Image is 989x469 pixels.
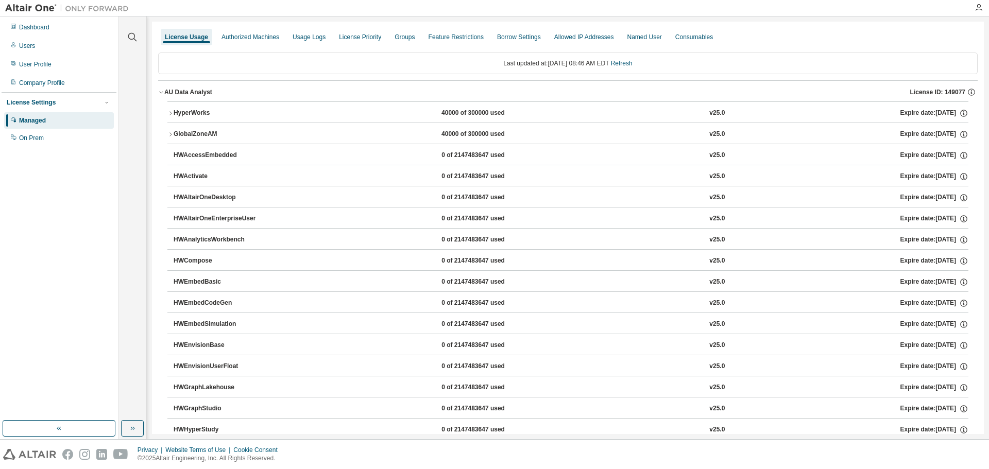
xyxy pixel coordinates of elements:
[441,362,534,371] div: 0 of 2147483647 used
[441,425,534,435] div: 0 of 2147483647 used
[441,130,534,139] div: 40000 of 300000 used
[441,214,534,223] div: 0 of 2147483647 used
[138,446,165,454] div: Privacy
[19,42,35,50] div: Users
[441,277,534,287] div: 0 of 2147483647 used
[611,60,633,67] a: Refresh
[174,419,968,441] button: HWHyperStudy0 of 2147483647 usedv25.0Expire date:[DATE]
[709,109,725,118] div: v25.0
[174,165,968,188] button: HWActivate0 of 2147483647 usedv25.0Expire date:[DATE]
[174,186,968,209] button: HWAltairOneDesktop0 of 2147483647 usedv25.0Expire date:[DATE]
[174,214,266,223] div: HWAltairOneEnterpriseUser
[900,320,968,329] div: Expire date: [DATE]
[709,235,725,245] div: v25.0
[174,355,968,378] button: HWEnvisionUserFloat0 of 2147483647 usedv25.0Expire date:[DATE]
[900,214,968,223] div: Expire date: [DATE]
[174,172,266,181] div: HWActivate
[709,425,725,435] div: v25.0
[709,130,725,139] div: v25.0
[174,235,266,245] div: HWAnalyticsWorkbench
[174,397,968,420] button: HWGraphStudio0 of 2147483647 usedv25.0Expire date:[DATE]
[900,130,968,139] div: Expire date: [DATE]
[900,299,968,308] div: Expire date: [DATE]
[709,404,725,413] div: v25.0
[709,151,725,160] div: v25.0
[709,172,725,181] div: v25.0
[709,277,725,287] div: v25.0
[900,404,968,413] div: Expire date: [DATE]
[221,33,279,41] div: Authorized Machines
[174,109,266,118] div: HyperWorks
[174,151,266,160] div: HWAccessEmbedded
[174,144,968,167] button: HWAccessEmbedded0 of 2147483647 usedv25.0Expire date:[DATE]
[174,341,266,350] div: HWEnvisionBase
[174,292,968,315] button: HWEmbedCodeGen0 of 2147483647 usedv25.0Expire date:[DATE]
[900,362,968,371] div: Expire date: [DATE]
[3,449,56,460] img: altair_logo.svg
[19,23,49,31] div: Dashboard
[164,88,212,96] div: AU Data Analyst
[19,134,44,142] div: On Prem
[174,404,266,413] div: HWGraphStudio
[113,449,128,460] img: youtube.svg
[174,271,968,293] button: HWEmbedBasic0 of 2147483647 usedv25.0Expire date:[DATE]
[165,33,208,41] div: License Usage
[19,79,65,87] div: Company Profile
[441,151,534,160] div: 0 of 2147483647 used
[19,60,52,68] div: User Profile
[900,256,968,266] div: Expire date: [DATE]
[429,33,484,41] div: Feature Restrictions
[174,130,266,139] div: GlobalZoneAM
[174,320,266,329] div: HWEmbedSimulation
[709,256,725,266] div: v25.0
[174,277,266,287] div: HWEmbedBasic
[709,214,725,223] div: v25.0
[174,250,968,272] button: HWCompose0 of 2147483647 usedv25.0Expire date:[DATE]
[900,151,968,160] div: Expire date: [DATE]
[900,341,968,350] div: Expire date: [DATE]
[5,3,134,13] img: Altair One
[441,404,534,413] div: 0 of 2147483647 used
[709,362,725,371] div: v25.0
[675,33,713,41] div: Consumables
[138,454,284,463] p: © 2025 Altair Engineering, Inc. All Rights Reserved.
[709,320,725,329] div: v25.0
[19,116,46,125] div: Managed
[900,277,968,287] div: Expire date: [DATE]
[441,320,534,329] div: 0 of 2147483647 used
[900,383,968,392] div: Expire date: [DATE]
[174,425,266,435] div: HWHyperStudy
[497,33,541,41] div: Borrow Settings
[293,33,326,41] div: Usage Logs
[395,33,415,41] div: Groups
[174,207,968,230] button: HWAltairOneEnterpriseUser0 of 2147483647 usedv25.0Expire date:[DATE]
[158,81,978,103] button: AU Data AnalystLicense ID: 149077
[900,172,968,181] div: Expire date: [DATE]
[441,172,534,181] div: 0 of 2147483647 used
[174,334,968,357] button: HWEnvisionBase0 of 2147483647 usedv25.0Expire date:[DATE]
[441,341,534,350] div: 0 of 2147483647 used
[900,235,968,245] div: Expire date: [DATE]
[167,123,968,146] button: GlobalZoneAM40000 of 300000 usedv25.0Expire date:[DATE]
[174,376,968,399] button: HWGraphLakehouse0 of 2147483647 usedv25.0Expire date:[DATE]
[233,446,283,454] div: Cookie Consent
[96,449,107,460] img: linkedin.svg
[627,33,661,41] div: Named User
[441,383,534,392] div: 0 of 2147483647 used
[441,235,534,245] div: 0 of 2147483647 used
[441,109,534,118] div: 40000 of 300000 used
[339,33,381,41] div: License Priority
[79,449,90,460] img: instagram.svg
[174,313,968,336] button: HWEmbedSimulation0 of 2147483647 usedv25.0Expire date:[DATE]
[709,299,725,308] div: v25.0
[174,229,968,251] button: HWAnalyticsWorkbench0 of 2147483647 usedv25.0Expire date:[DATE]
[900,109,968,118] div: Expire date: [DATE]
[709,193,725,202] div: v25.0
[554,33,614,41] div: Allowed IP Addresses
[441,193,534,202] div: 0 of 2147483647 used
[900,193,968,202] div: Expire date: [DATE]
[165,446,233,454] div: Website Terms of Use
[441,256,534,266] div: 0 of 2147483647 used
[709,341,725,350] div: v25.0
[7,98,56,107] div: License Settings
